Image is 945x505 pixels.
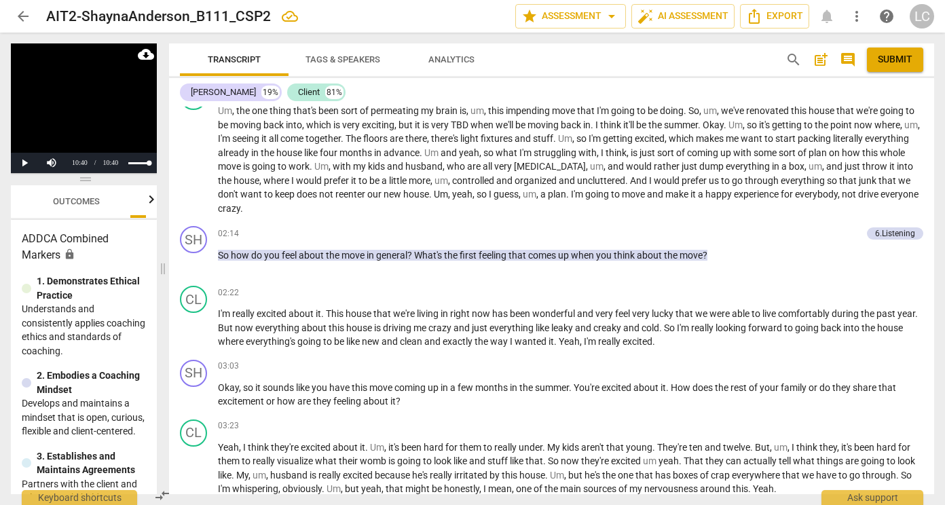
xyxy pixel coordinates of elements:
span: . [698,119,703,130]
span: Okay [703,119,724,130]
span: and [515,133,533,144]
span: , [472,189,477,200]
span: like [304,147,320,158]
span: come [280,133,305,144]
span: which [669,133,696,144]
span: want [240,189,264,200]
span: So [688,105,699,116]
span: makes [696,133,726,144]
span: be [648,105,660,116]
span: throw [862,161,889,172]
a: Help [874,4,899,29]
span: don't [218,189,240,200]
span: where [263,175,291,186]
span: in [251,147,261,158]
span: so [747,119,759,130]
div: All changes saved [282,8,298,24]
img: 1705166204541 [35,86,253,141]
button: Search [783,49,804,71]
span: , [699,105,703,116]
span: I'm [597,105,611,116]
span: brain [436,105,460,116]
span: be [218,119,230,130]
span: it [889,161,897,172]
span: to [264,189,275,200]
span: packing [798,133,833,144]
span: Tags & Speakers [305,54,380,64]
span: to [906,105,914,116]
span: summer [664,119,698,130]
span: the [261,147,276,158]
span: , [232,105,236,116]
span: more [409,175,430,186]
button: Add summary [810,49,832,71]
span: Filler word [218,105,232,116]
span: moving [527,119,561,130]
span: Assessment [521,8,620,24]
span: think [600,119,623,130]
span: back [263,119,286,130]
span: Um [434,189,448,200]
span: is [460,105,466,116]
span: struggling [534,147,578,158]
span: I'm [519,147,534,158]
span: us [709,175,721,186]
span: getting [603,133,635,144]
span: it'll [623,119,636,130]
span: are [390,133,405,144]
span: , [427,133,431,144]
span: . [429,189,434,200]
div: 81% [325,86,344,99]
span: where [874,119,900,130]
span: not [319,189,335,200]
span: , [443,161,447,172]
span: I'm [589,133,603,144]
span: together [305,133,341,144]
span: be [369,175,382,186]
span: prefer [682,175,709,186]
span: move [218,161,243,172]
span: arrow_back [15,8,31,24]
span: Submit [878,53,912,67]
span: going [585,189,611,200]
span: it [415,119,422,130]
span: junk [859,175,878,186]
span: moving [230,119,263,130]
span: rather [654,161,682,172]
span: organized [515,175,559,186]
button: Please Do Not Submit until your Assessment is Complete [867,48,923,72]
span: xTiles [64,18,89,29]
span: but [399,119,415,130]
span: And [630,175,649,186]
span: I'm [571,189,585,200]
button: Assessment [515,4,626,29]
span: it's [759,119,772,130]
span: and [496,175,515,186]
span: and [608,161,626,172]
span: , [627,147,631,158]
span: of [360,105,371,116]
span: , [604,161,608,172]
span: house [403,189,429,200]
div: 19% [261,86,280,99]
span: want [741,133,764,144]
span: the [236,105,252,116]
span: that [577,105,597,116]
span: dump [699,161,726,172]
span: are [467,161,483,172]
span: , [259,175,263,186]
span: just [845,161,862,172]
span: , [448,175,452,186]
div: 10:40 [72,153,88,173]
span: through [745,175,781,186]
span: is [631,147,640,158]
span: very [494,161,514,172]
span: , [448,189,452,200]
span: we've [721,105,746,116]
span: Filler word [809,161,822,172]
span: Filler word [904,119,918,130]
span: that's [293,105,318,116]
span: which [306,119,333,130]
span: , [484,105,488,116]
h2: AIT2-ShaynaAnderson_B111_CSP2 [46,8,271,25]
